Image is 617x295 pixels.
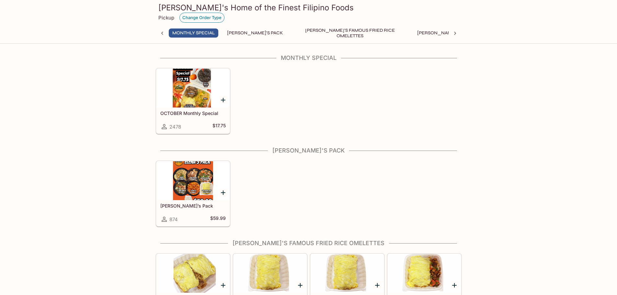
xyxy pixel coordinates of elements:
[388,254,461,293] div: Lechon Special Fried Rice Omelette
[451,281,459,289] button: Add Lechon Special Fried Rice Omelette
[156,147,462,154] h4: [PERSON_NAME]'s Pack
[156,54,462,62] h4: Monthly Special
[169,124,181,130] span: 2478
[296,281,304,289] button: Add Regular Fried Rice Omelette
[234,254,307,293] div: Regular Fried Rice Omelette
[158,15,174,21] p: Pickup
[179,13,224,23] button: Change Order Type
[156,161,230,200] div: Elena’s Pack
[219,188,227,197] button: Add Elena’s Pack
[158,3,459,13] h3: [PERSON_NAME]'s Home of the Finest Filipino Foods
[373,281,382,289] button: Add Sweet Longanisa “Odeng” Omelette
[169,216,178,222] span: 874
[414,28,496,38] button: [PERSON_NAME]'s Mixed Plates
[212,123,226,130] h5: $17.75
[156,69,230,108] div: OCTOBER Monthly Special
[219,281,227,289] button: Add Pork Adobo Fried Rice Omelette
[169,28,218,38] button: Monthly Special
[160,203,226,209] h5: [PERSON_NAME]’s Pack
[160,110,226,116] h5: OCTOBER Monthly Special
[156,68,230,134] a: OCTOBER Monthly Special2478$17.75
[210,215,226,223] h5: $59.99
[219,96,227,104] button: Add OCTOBER Monthly Special
[156,254,230,293] div: Pork Adobo Fried Rice Omelette
[311,254,384,293] div: Sweet Longanisa “Odeng” Omelette
[156,161,230,226] a: [PERSON_NAME]’s Pack874$59.99
[223,28,287,38] button: [PERSON_NAME]'s Pack
[156,240,462,247] h4: [PERSON_NAME]'s Famous Fried Rice Omelettes
[292,28,408,38] button: [PERSON_NAME]'s Famous Fried Rice Omelettes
